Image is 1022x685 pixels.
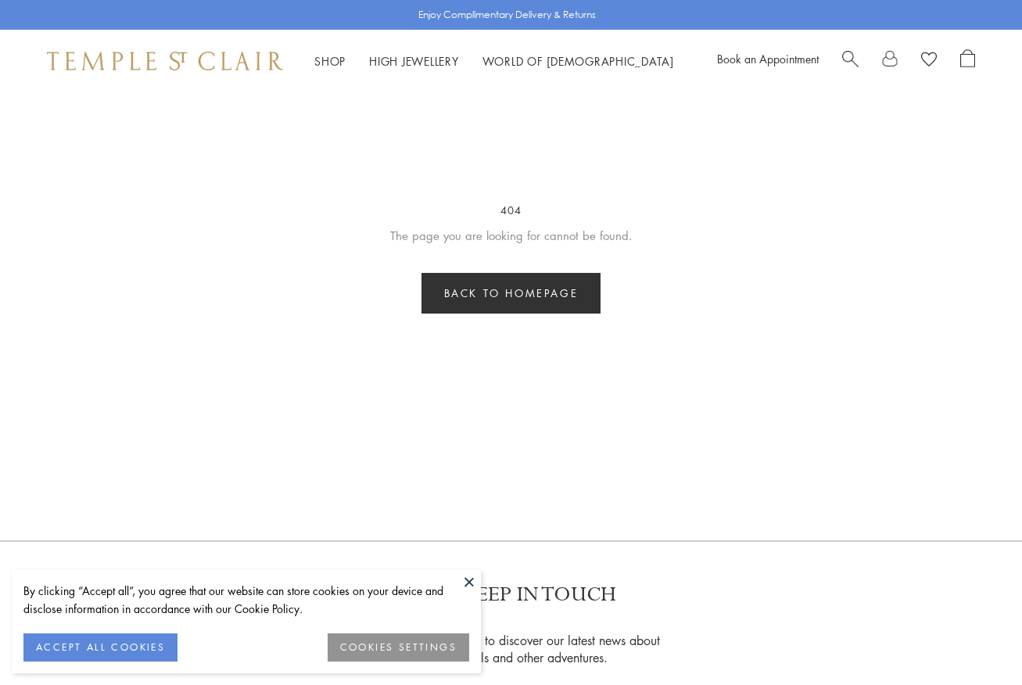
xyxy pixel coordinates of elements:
[842,49,859,73] a: Search
[353,632,669,666] p: Receive our newsletter to discover our latest news about jewels, travels and other adventures.
[314,53,346,69] a: ShopShop
[482,53,674,69] a: World of [DEMOGRAPHIC_DATA]World of [DEMOGRAPHIC_DATA]
[23,633,178,662] button: ACCEPT ALL COOKIES
[314,52,674,71] nav: Main navigation
[23,582,469,618] div: By clicking “Accept all”, you agree that our website can store cookies on your device and disclos...
[921,49,937,73] a: View Wishlist
[406,581,616,608] p: LET'S KEEP IN TOUCH
[960,49,975,73] a: Open Shopping Bag
[421,273,601,314] a: Back to homepage
[328,633,469,662] button: COOKIES SETTINGS
[717,51,819,66] a: Book an Appointment
[944,611,1006,669] iframe: Gorgias live chat messenger
[418,7,596,23] p: Enjoy Complimentary Delivery & Returns
[47,52,283,70] img: Temple St. Clair
[63,226,959,246] p: The page you are looking for cannot be found.
[63,202,959,218] h3: 404
[369,53,459,69] a: High JewelleryHigh Jewellery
